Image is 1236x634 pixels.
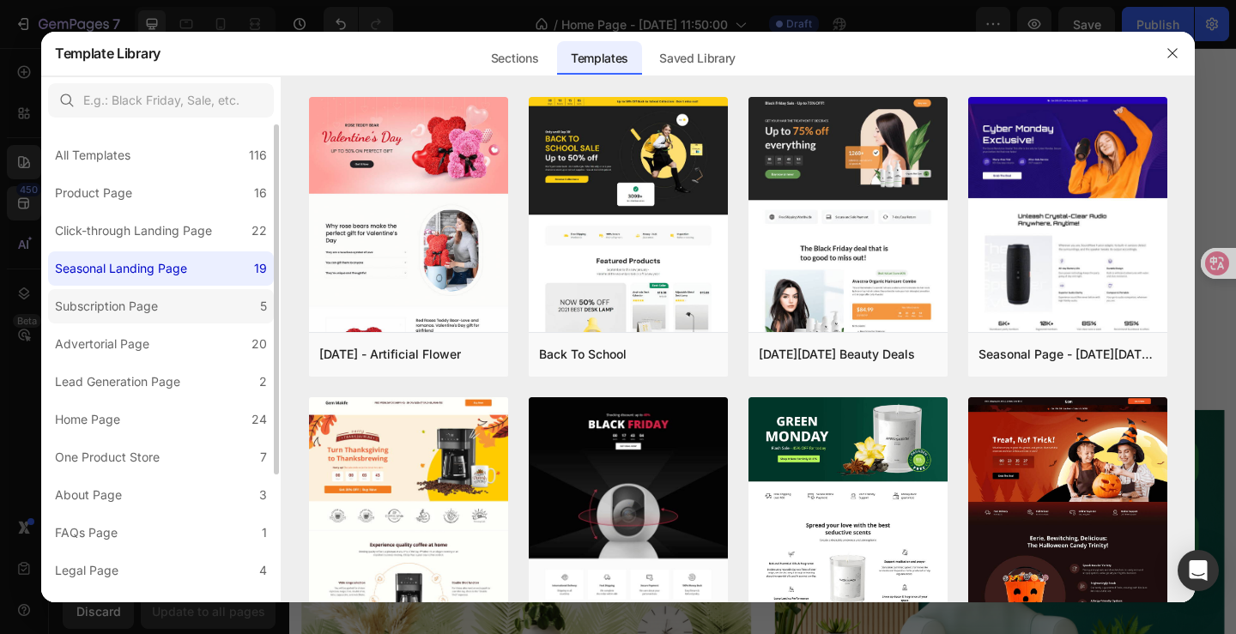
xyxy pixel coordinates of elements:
div: 24 [251,409,267,430]
div: Drop element here [739,51,830,65]
div: 2 [259,598,267,619]
button: View all [181,117,221,134]
input: E.g.: Black Friday, Sale, etc. [48,83,274,118]
p: Apple [527,18,671,35]
div: 7 [260,447,267,468]
div: Advertorial Page [55,334,149,354]
div: Subscription Page [55,296,158,317]
div: 2 [259,371,267,392]
font: 20% of the profit [240,270,349,285]
div: Seasonal Landing Page [55,258,187,279]
div: Templates [557,41,642,75]
div: About Page [55,485,122,505]
div: 22 [251,220,267,241]
p: LG [871,65,1015,82]
div: Sections [477,41,552,75]
div: Lead Generation Page [55,371,180,392]
p: Lenovo [871,18,1015,35]
div: Home Page [55,409,120,430]
div: Contact Page [55,598,132,619]
h2: Green is our passion [13,297,1017,346]
div: 19 [254,258,267,279]
p: Samsung [871,42,1015,59]
div: 5 [260,296,267,317]
p: Head phone [183,42,327,59]
p: Asus [871,89,1015,106]
div: Saved Library [645,41,749,75]
div: 4 [259,560,267,581]
p: LG [527,65,671,82]
p: Bluetooth [183,65,327,82]
div: Legal Page [55,560,118,581]
div: Seasonal Page - [DATE][DATE] Sale [978,344,1157,365]
p: Samsung [527,42,671,59]
div: 20 [251,334,267,354]
div: Click-through Landing Page [55,220,212,241]
div: [DATE] - Artificial Flower [319,344,461,365]
div: Drop element here [396,51,487,65]
h2: Template Library [55,31,161,75]
div: 3 [259,485,267,505]
button: View all [525,117,566,134]
p: Asus [527,89,671,106]
div: One Product Store [55,447,160,468]
div: Product Page [55,183,132,203]
div: All Templates [55,145,130,166]
div: [DATE][DATE] Beauty Deals [759,344,915,365]
div: Back To School [539,344,627,365]
div: 1 [262,522,267,543]
div: from these collections will be donated to environmental organizations [13,266,1017,290]
div: Open Intercom Messenger [1178,550,1219,591]
div: FAQs Page [55,522,118,543]
div: 16 [254,183,267,203]
p: Keyboard [183,89,327,106]
div: 116 [249,145,267,166]
button: View all [869,117,910,134]
p: Smarts watches [183,18,327,35]
div: Drop element here [51,51,142,65]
